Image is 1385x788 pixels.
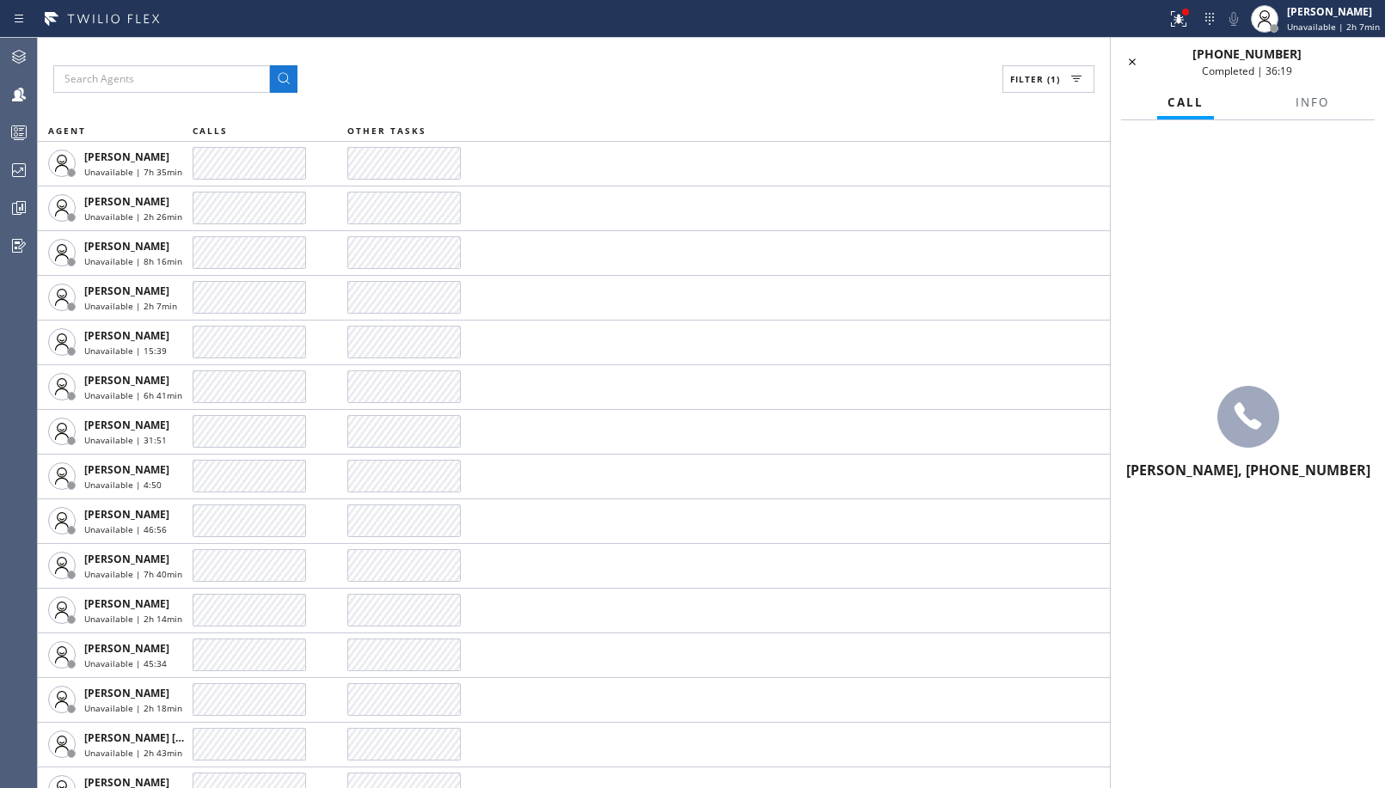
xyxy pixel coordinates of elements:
span: [PERSON_NAME] [84,462,169,477]
span: Info [1296,95,1329,110]
div: [PERSON_NAME] [1287,4,1380,19]
button: Call [1157,86,1214,119]
span: [PERSON_NAME] [84,239,169,254]
span: [PERSON_NAME] [84,641,169,656]
span: [PERSON_NAME] [84,284,169,298]
span: Call [1167,95,1204,110]
span: [PERSON_NAME], [PHONE_NUMBER] [1126,461,1370,480]
span: Unavailable | 2h 43min [84,747,182,759]
span: Filter (1) [1010,73,1060,85]
span: Unavailable | 7h 40min [84,568,182,580]
span: Unavailable | 6h 41min [84,389,182,401]
span: Unavailable | 15:39 [84,345,167,357]
span: Unavailable | 8h 16min [84,255,182,267]
span: Unavailable | 7h 35min [84,166,182,178]
span: Completed | 36:19 [1202,64,1292,78]
span: OTHER TASKS [347,125,426,137]
span: [PERSON_NAME] [PERSON_NAME] [84,730,257,745]
span: Unavailable | 31:51 [84,434,167,446]
span: [PERSON_NAME] [84,418,169,432]
span: [PERSON_NAME] [84,328,169,343]
span: [PERSON_NAME] [84,686,169,700]
span: CALLS [193,125,228,137]
span: Unavailable | 4:50 [84,479,162,491]
span: Unavailable | 2h 26min [84,211,182,223]
span: [PERSON_NAME] [84,596,169,611]
span: Unavailable | 2h 18min [84,702,182,714]
span: [PHONE_NUMBER] [1192,46,1302,62]
span: Unavailable | 45:34 [84,657,167,669]
span: Unavailable | 2h 7min [84,300,177,312]
button: Info [1285,86,1339,119]
button: Filter (1) [1002,65,1094,93]
span: Unavailable | 2h 14min [84,613,182,625]
span: [PERSON_NAME] [84,150,169,164]
span: Unavailable | 2h 7min [1287,21,1380,33]
span: [PERSON_NAME] [84,373,169,388]
button: Mute [1222,7,1246,31]
span: [PERSON_NAME] [84,507,169,522]
span: Unavailable | 46:56 [84,523,167,535]
span: [PERSON_NAME] [84,194,169,209]
span: AGENT [48,125,86,137]
span: [PERSON_NAME] [84,552,169,566]
input: Search Agents [53,65,270,93]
